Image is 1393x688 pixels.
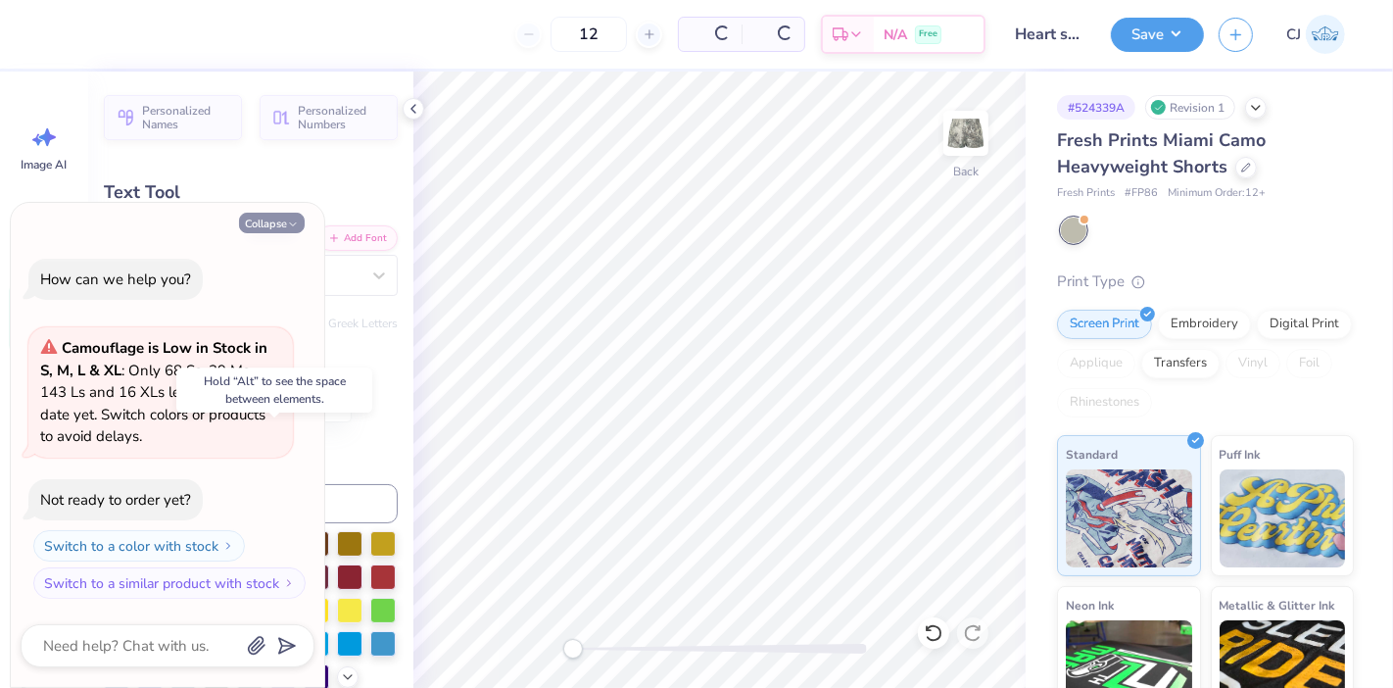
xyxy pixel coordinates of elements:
[40,270,191,289] div: How can we help you?
[104,179,398,206] div: Text Tool
[1057,349,1135,378] div: Applique
[222,540,234,552] img: Switch to a color with stock
[33,530,245,562] button: Switch to a color with stock
[551,17,627,52] input: – –
[1125,185,1158,202] span: # FP86
[260,95,398,140] button: Personalized Numbers
[104,95,242,140] button: Personalized Names
[1057,310,1152,339] div: Screen Print
[1057,185,1115,202] span: Fresh Prints
[142,104,230,131] span: Personalized Names
[1286,24,1301,46] span: CJ
[1145,95,1235,120] div: Revision 1
[1168,185,1266,202] span: Minimum Order: 12 +
[40,338,267,446] span: : Only 68 Ss, 29 Ms, 143 Ls and 16 XLs left. No restock date yet. Switch colors or products to av...
[1057,388,1152,418] div: Rhinestones
[1066,469,1192,567] img: Standard
[1000,15,1096,54] input: Untitled Design
[563,639,583,659] div: Accessibility label
[1306,15,1345,54] img: Carljude Jashper Liwanag
[1220,469,1346,567] img: Puff Ink
[239,213,305,233] button: Collapse
[275,316,398,331] button: Switch to Greek Letters
[33,567,306,599] button: Switch to a similar product with stock
[283,577,295,589] img: Switch to a similar product with stock
[317,225,398,251] button: Add Font
[946,114,985,153] img: Back
[1111,18,1204,52] button: Save
[919,27,937,41] span: Free
[1057,270,1354,293] div: Print Type
[176,368,372,413] div: Hold “Alt” to see the space between elements.
[22,157,68,172] span: Image AI
[1141,349,1220,378] div: Transfers
[298,104,386,131] span: Personalized Numbers
[1286,349,1332,378] div: Foil
[1057,95,1135,120] div: # 524339A
[1225,349,1280,378] div: Vinyl
[1257,310,1352,339] div: Digital Print
[1158,310,1251,339] div: Embroidery
[884,25,907,45] span: N/A
[1277,15,1354,54] a: CJ
[40,490,191,510] div: Not ready to order yet?
[40,338,267,380] strong: Camouflage is Low in Stock in S, M, L & XL
[953,163,979,180] div: Back
[1220,595,1335,615] span: Metallic & Glitter Ink
[1066,595,1114,615] span: Neon Ink
[1066,444,1118,465] span: Standard
[1057,128,1266,178] span: Fresh Prints Miami Camo Heavyweight Shorts
[1220,444,1261,465] span: Puff Ink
